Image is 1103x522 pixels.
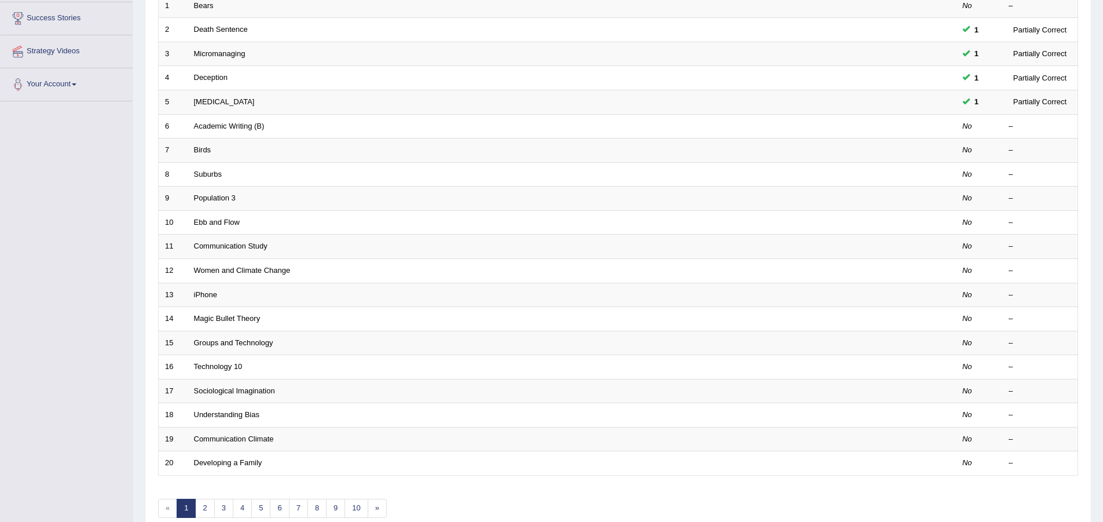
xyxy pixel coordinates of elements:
[159,379,188,403] td: 17
[962,170,972,178] em: No
[962,410,972,419] em: No
[194,122,265,130] a: Academic Writing (B)
[195,499,214,518] a: 2
[270,499,289,518] a: 6
[962,435,972,443] em: No
[159,283,188,307] td: 13
[194,145,211,154] a: Birds
[194,290,217,299] a: iPhone
[1009,24,1071,36] div: Partially Correct
[1009,265,1071,276] div: –
[1009,338,1071,349] div: –
[159,258,188,283] td: 12
[194,458,262,467] a: Developing a Family
[194,338,273,347] a: Groups and Technology
[1009,96,1071,108] div: Partially Correct
[1009,1,1071,12] div: –
[1009,217,1071,228] div: –
[159,427,188,451] td: 19
[1009,193,1071,204] div: –
[233,499,252,518] a: 4
[194,170,222,178] a: Suburbs
[194,435,274,443] a: Communication Climate
[194,1,214,10] a: Bears
[962,458,972,467] em: No
[962,122,972,130] em: No
[159,235,188,259] td: 11
[159,331,188,355] td: 15
[1009,386,1071,397] div: –
[970,48,983,60] span: You can still take this question
[159,162,188,187] td: 8
[962,386,972,395] em: No
[1009,145,1071,156] div: –
[289,499,308,518] a: 7
[970,72,983,84] span: You can still take this question
[194,25,248,34] a: Death Sentence
[962,194,972,202] em: No
[194,266,291,275] a: Women and Climate Change
[158,499,177,518] span: «
[177,499,196,518] a: 1
[159,18,188,42] td: 2
[1009,290,1071,301] div: –
[214,499,233,518] a: 3
[159,42,188,66] td: 3
[962,338,972,347] em: No
[962,218,972,227] em: No
[1,35,133,64] a: Strategy Videos
[159,114,188,138] td: 6
[159,355,188,379] td: 16
[1009,72,1071,84] div: Partially Correct
[962,266,972,275] em: No
[962,242,972,250] em: No
[159,451,188,476] td: 20
[1009,434,1071,445] div: –
[159,66,188,90] td: 4
[1009,458,1071,469] div: –
[194,73,228,82] a: Deception
[1,2,133,31] a: Success Stories
[159,90,188,115] td: 5
[970,24,983,36] span: You can still take this question
[962,290,972,299] em: No
[194,362,243,371] a: Technology 10
[962,314,972,323] em: No
[962,362,972,371] em: No
[326,499,345,518] a: 9
[194,97,255,106] a: [MEDICAL_DATA]
[970,96,983,108] span: You can still take this question
[1009,121,1071,132] div: –
[307,499,327,518] a: 8
[962,1,972,10] em: No
[159,138,188,163] td: 7
[194,194,236,202] a: Population 3
[1009,362,1071,373] div: –
[345,499,368,518] a: 10
[194,386,275,395] a: Sociological Imagination
[1009,241,1071,252] div: –
[159,210,188,235] td: 10
[1,68,133,97] a: Your Account
[194,49,245,58] a: Micromanaging
[368,499,387,518] a: »
[1009,410,1071,421] div: –
[159,307,188,331] td: 14
[1009,313,1071,324] div: –
[251,499,270,518] a: 5
[1009,48,1071,60] div: Partially Correct
[194,314,261,323] a: Magic Bullet Theory
[194,242,267,250] a: Communication Study
[159,187,188,211] td: 9
[194,218,240,227] a: Ebb and Flow
[962,145,972,154] em: No
[159,403,188,428] td: 18
[1009,169,1071,180] div: –
[194,410,259,419] a: Understanding Bias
